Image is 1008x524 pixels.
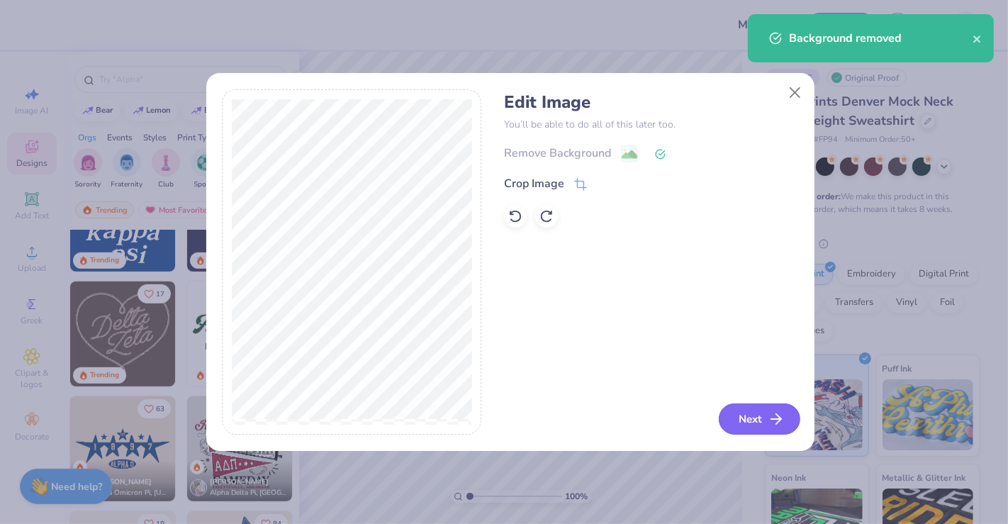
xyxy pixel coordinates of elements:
h4: Edit Image [504,92,798,113]
button: close [973,30,982,47]
p: You’ll be able to do all of this later too. [504,117,798,132]
div: Background removed [789,30,973,47]
button: Close [781,79,808,106]
button: Next [719,403,800,435]
div: Crop Image [504,175,564,192]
